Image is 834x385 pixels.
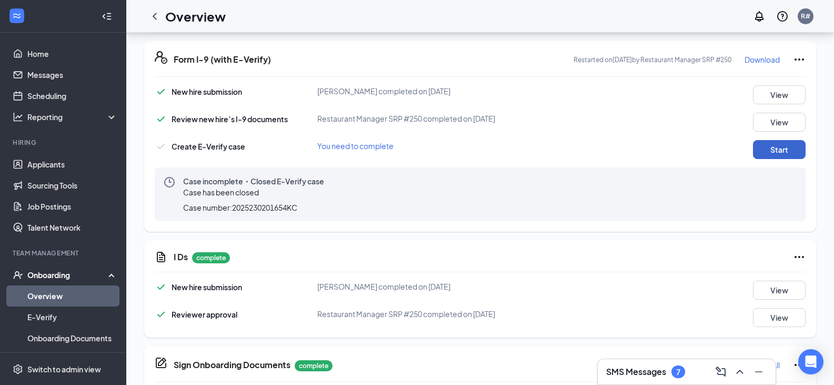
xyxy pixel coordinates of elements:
[793,359,806,371] svg: Ellipses
[155,308,167,321] svg: Checkmark
[753,113,806,132] button: View
[27,307,117,328] a: E-Verify
[744,51,780,68] button: Download
[27,328,117,349] a: Onboarding Documents
[155,357,167,369] svg: CompanyDocumentIcon
[27,112,118,122] div: Reporting
[317,86,450,96] span: [PERSON_NAME] completed on [DATE]
[676,368,680,377] div: 7
[27,349,117,370] a: Activity log
[745,54,780,65] p: Download
[155,281,167,293] svg: Checkmark
[776,10,789,23] svg: QuestionInfo
[317,114,495,123] span: Restaurant Manager SRP #250 completed on [DATE]
[27,85,117,106] a: Scheduling
[733,366,746,378] svg: ChevronUp
[712,363,729,380] button: ComposeMessage
[753,140,806,159] button: Start
[317,282,450,291] span: [PERSON_NAME] completed on [DATE]
[574,55,731,64] p: Restarted on [DATE] by Restaurant Manager SRP #250
[317,141,394,151] span: You need to complete
[172,282,242,292] span: New hire submission
[753,281,806,300] button: View
[174,251,188,263] h5: I Ds
[27,364,101,374] div: Switch to admin view
[155,51,167,64] svg: FormI9EVerifyIcon
[753,308,806,327] button: View
[731,363,748,380] button: ChevronUp
[715,366,727,378] svg: ComposeMessage
[750,363,767,380] button: Minimize
[155,85,167,98] svg: Checkmark
[753,10,766,23] svg: Notifications
[13,364,23,374] svg: Settings
[183,187,259,197] span: Case has been closed
[172,114,288,124] span: Review new hire’s I-9 documents
[27,43,117,64] a: Home
[13,249,115,258] div: Team Management
[172,142,245,151] span: Create E-Verify case
[183,176,324,186] span: Case incomplete・Closed E-Verify case
[295,360,333,371] p: complete
[163,176,176,189] svg: Clock
[317,309,495,319] span: Restaurant Manager SRP #250 completed on [DATE]
[172,310,237,319] span: Reviewer approval
[27,285,117,307] a: Overview
[27,217,117,238] a: Talent Network
[155,140,167,153] svg: Checkmark
[793,251,806,263] svg: Ellipses
[27,64,117,85] a: Messages
[27,175,117,196] a: Sourcing Tools
[12,11,22,21] svg: WorkstreamLogo
[735,357,780,373] button: Download All
[13,112,23,122] svg: Analysis
[13,138,115,147] div: Hiring
[13,270,23,280] svg: UserCheck
[174,359,290,371] h5: Sign Onboarding Documents
[801,12,810,21] div: R#
[606,366,666,378] h3: SMS Messages
[798,349,823,374] div: Open Intercom Messenger
[793,53,806,66] svg: Ellipses
[155,113,167,125] svg: Checkmark
[155,251,167,263] svg: CustomFormIcon
[148,10,161,23] svg: ChevronLeft
[27,270,108,280] div: Onboarding
[183,202,297,213] span: Case number: 2025230201654KC
[753,85,806,104] button: View
[172,87,242,96] span: New hire submission
[27,154,117,175] a: Applicants
[174,54,271,65] h5: Form I-9 (with E-Verify)
[752,366,765,378] svg: Minimize
[192,252,230,263] p: complete
[27,196,117,217] a: Job Postings
[102,11,112,22] svg: Collapse
[165,7,226,25] h1: Overview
